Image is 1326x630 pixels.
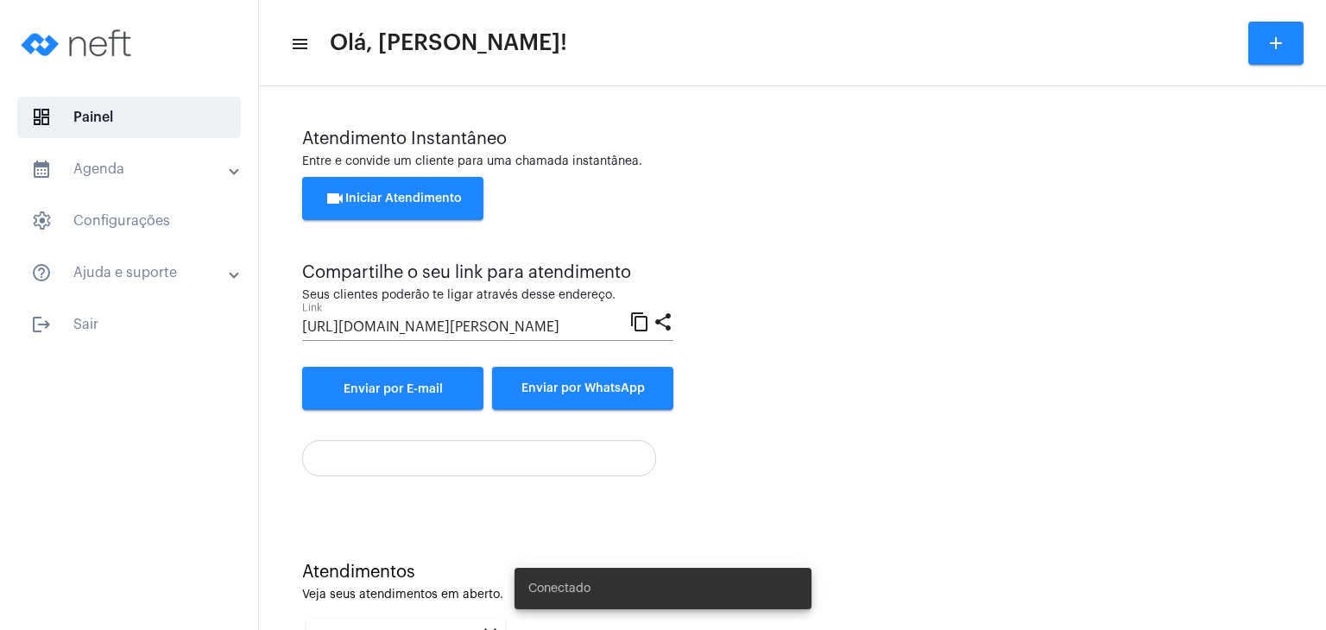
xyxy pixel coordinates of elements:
span: Conectado [528,580,590,597]
span: sidenav icon [31,211,52,231]
mat-icon: sidenav icon [31,159,52,180]
span: Enviar por WhatsApp [521,382,645,394]
span: Painel [17,97,241,138]
mat-icon: videocam [325,188,345,209]
a: Enviar por E-mail [302,367,483,410]
mat-expansion-panel-header: sidenav iconAjuda e suporte [10,252,258,293]
span: Olá, [PERSON_NAME]! [330,29,567,57]
div: Entre e convide um cliente para uma chamada instantânea. [302,155,1283,168]
div: Seus clientes poderão te ligar através desse endereço. [302,289,673,302]
span: Iniciar Atendimento [325,192,462,205]
div: Atendimentos [302,563,1283,582]
mat-panel-title: Ajuda e suporte [31,262,230,283]
img: logo-neft-novo-2.png [14,9,143,78]
mat-icon: sidenav icon [31,262,52,283]
button: Iniciar Atendimento [302,177,483,220]
span: Enviar por E-mail [344,383,443,395]
span: Configurações [17,200,241,242]
mat-icon: add [1266,33,1286,54]
mat-expansion-panel-header: sidenav iconAgenda [10,148,258,190]
span: Sair [17,304,241,345]
mat-icon: sidenav icon [290,34,307,54]
mat-icon: sidenav icon [31,314,52,335]
div: Veja seus atendimentos em aberto. [302,589,1283,602]
mat-icon: content_copy [629,311,650,331]
span: sidenav icon [31,107,52,128]
div: Atendimento Instantâneo [302,129,1283,148]
div: Compartilhe o seu link para atendimento [302,263,673,282]
mat-panel-title: Agenda [31,159,230,180]
mat-icon: share [653,311,673,331]
button: Enviar por WhatsApp [492,367,673,410]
